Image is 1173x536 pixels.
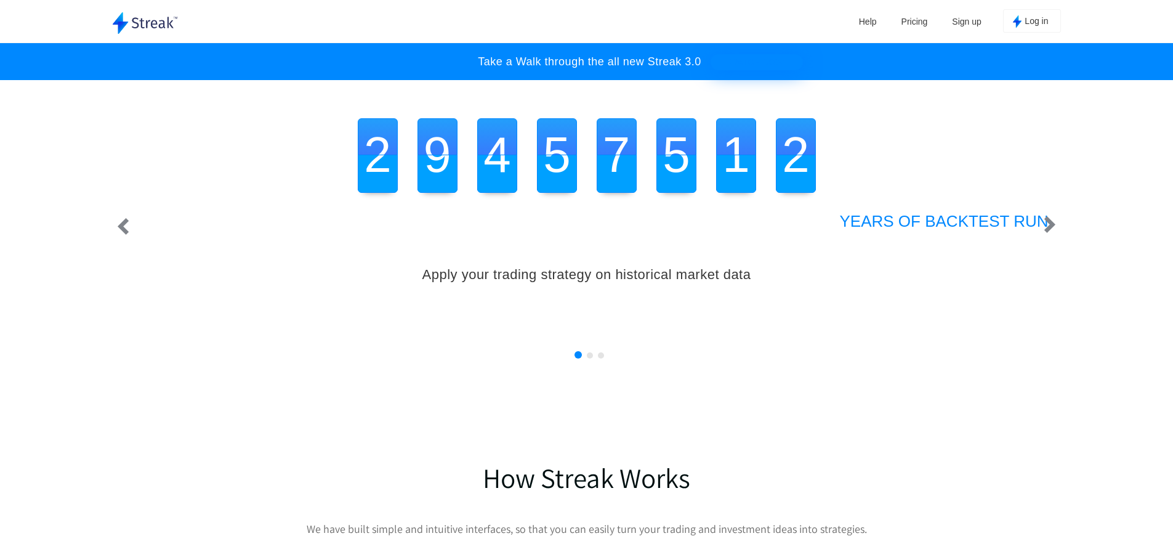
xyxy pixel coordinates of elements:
span: 2 [782,126,810,183]
span: 5 [663,126,690,183]
span: 7 [603,126,631,183]
a: Help [853,12,883,31]
a: Pricing [895,12,934,31]
span: 5 [663,127,690,184]
span: 4 [483,127,511,184]
span: 7 [603,127,631,184]
span: 9 [424,127,451,184]
h3: YEARS OF BACKTEST RUN [839,212,1048,231]
span: 2 [364,127,392,184]
span: 1 [722,127,750,184]
span: 1 [722,126,750,183]
span: 9 [424,126,451,183]
span: 2 [782,127,810,184]
img: logo [113,12,178,34]
span: 4 [483,126,511,183]
button: left_arrow [113,216,135,235]
button: right_arrow [1039,216,1061,235]
span: 2 [364,126,392,183]
a: Sign up [946,12,987,31]
span: 5 [543,127,571,184]
img: right_arrow [1044,216,1055,233]
p: Take a Walk through the all new Streak 3.0 [466,55,701,68]
span: 5 [543,126,571,183]
div: Apply your trading strategy on historical market data [125,251,1049,286]
button: Log in [1003,9,1061,33]
img: kite_logo [1013,15,1022,28]
h1: How Streak Works [113,460,1061,496]
img: left_arrow [118,218,129,235]
span: Log in [1025,16,1048,28]
button: WATCH NOW [711,54,803,70]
